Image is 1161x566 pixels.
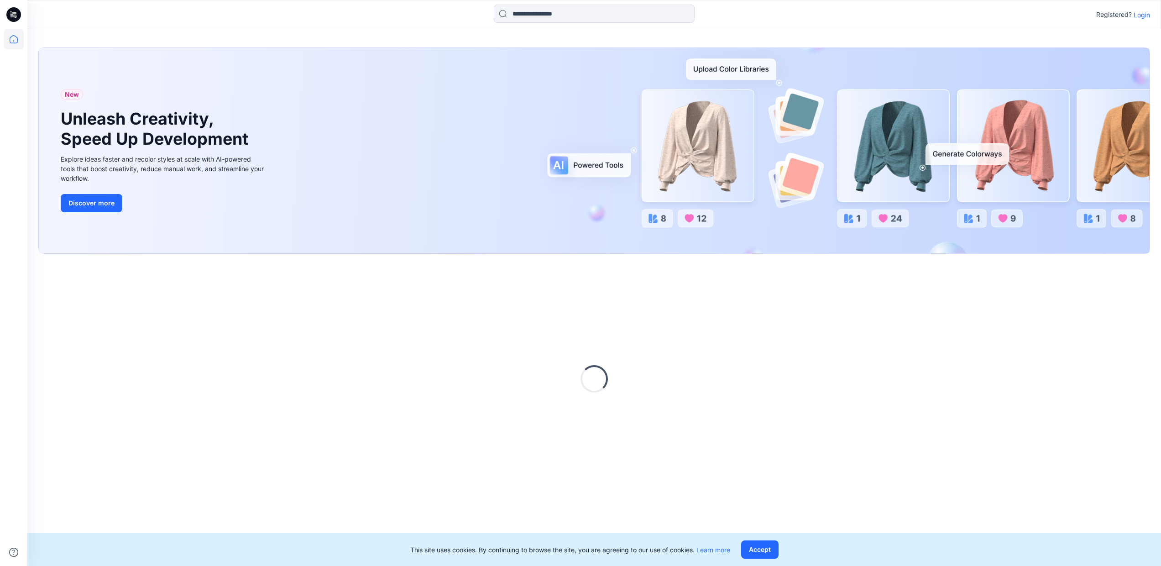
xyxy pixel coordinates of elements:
[1134,10,1150,20] p: Login
[65,89,79,100] span: New
[61,194,266,212] a: Discover more
[61,194,122,212] button: Discover more
[61,109,252,148] h1: Unleash Creativity, Speed Up Development
[1096,9,1132,20] p: Registered?
[741,540,779,559] button: Accept
[410,545,730,555] p: This site uses cookies. By continuing to browse the site, you are agreeing to our use of cookies.
[696,546,730,554] a: Learn more
[61,154,266,183] div: Explore ideas faster and recolor styles at scale with AI-powered tools that boost creativity, red...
